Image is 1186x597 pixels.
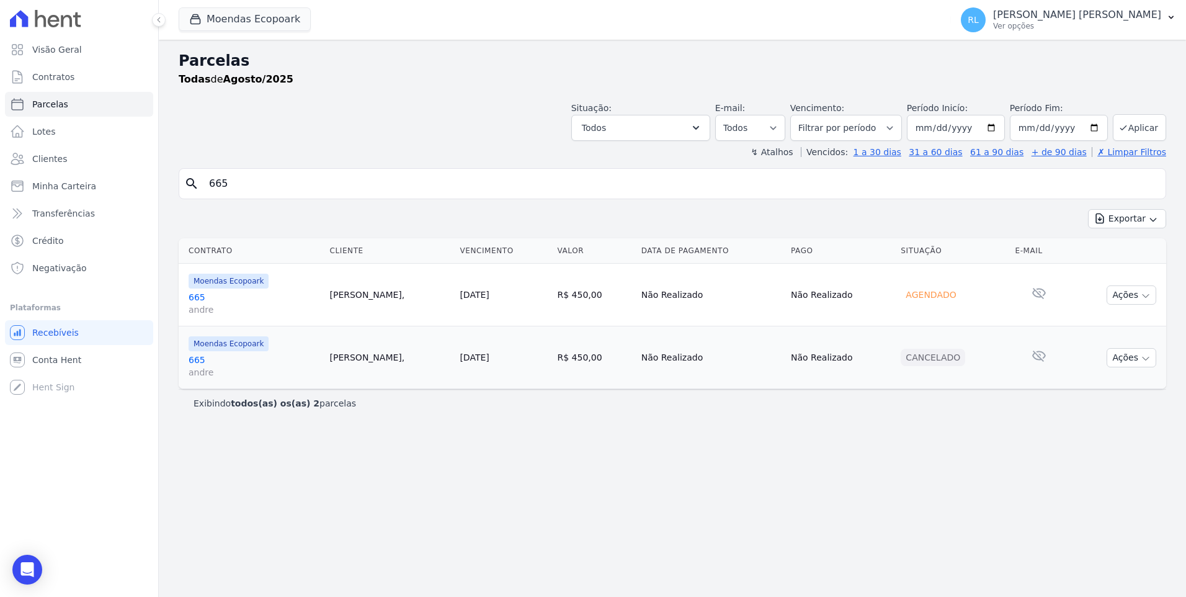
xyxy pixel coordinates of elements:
button: Ações [1107,285,1156,305]
a: + de 90 dias [1032,147,1087,157]
span: andre [189,366,320,379]
span: Conta Hent [32,354,81,366]
input: Buscar por nome do lote ou do cliente [202,171,1161,196]
label: Período Inicío: [907,103,968,113]
label: Vencimento: [790,103,844,113]
td: Não Realizado [636,326,786,389]
span: Moendas Ecopoark [189,274,269,289]
td: R$ 450,00 [553,264,636,326]
p: [PERSON_NAME] [PERSON_NAME] [993,9,1161,21]
label: E-mail: [715,103,746,113]
th: Situação [896,238,1010,264]
a: Parcelas [5,92,153,117]
th: Contrato [179,238,325,264]
i: search [184,176,199,191]
p: de [179,72,293,87]
th: Cliente [325,238,455,264]
button: Aplicar [1113,114,1166,141]
span: Parcelas [32,98,68,110]
td: Não Realizado [786,326,896,389]
label: Situação: [571,103,612,113]
p: Exibindo parcelas [194,397,356,410]
a: Recebíveis [5,320,153,345]
p: Ver opções [993,21,1161,31]
span: andre [189,303,320,316]
a: 1 a 30 dias [854,147,901,157]
label: ↯ Atalhos [751,147,793,157]
button: RL [PERSON_NAME] [PERSON_NAME] Ver opções [951,2,1186,37]
a: 61 a 90 dias [970,147,1023,157]
th: Vencimento [455,238,552,264]
a: [DATE] [460,290,489,300]
td: Não Realizado [786,264,896,326]
span: Recebíveis [32,326,79,339]
a: 665andre [189,291,320,316]
span: Negativação [32,262,87,274]
a: Negativação [5,256,153,281]
a: Contratos [5,65,153,89]
a: Crédito [5,228,153,253]
div: Cancelado [901,349,965,366]
span: RL [968,16,979,24]
span: Todos [582,120,606,135]
span: Clientes [32,153,67,165]
td: R$ 450,00 [553,326,636,389]
div: Plataformas [10,300,148,315]
span: Moendas Ecopoark [189,336,269,351]
td: [PERSON_NAME], [325,326,455,389]
td: Não Realizado [636,264,786,326]
a: Transferências [5,201,153,226]
a: Clientes [5,146,153,171]
a: 665andre [189,354,320,379]
strong: Agosto/2025 [223,73,293,85]
a: ✗ Limpar Filtros [1092,147,1166,157]
button: Todos [571,115,710,141]
div: Agendado [901,286,961,303]
a: [DATE] [460,352,489,362]
span: Visão Geral [32,43,82,56]
div: Open Intercom Messenger [12,555,42,585]
th: Data de Pagamento [636,238,786,264]
b: todos(as) os(as) 2 [231,398,319,408]
label: Período Fim: [1010,102,1108,115]
h2: Parcelas [179,50,1166,72]
button: Exportar [1088,209,1166,228]
span: Transferências [32,207,95,220]
span: Lotes [32,125,56,138]
th: Pago [786,238,896,264]
th: E-mail [1010,238,1068,264]
span: Contratos [32,71,74,83]
td: [PERSON_NAME], [325,264,455,326]
a: Minha Carteira [5,174,153,199]
span: Crédito [32,235,64,247]
strong: Todas [179,73,211,85]
span: Minha Carteira [32,180,96,192]
label: Vencidos: [801,147,848,157]
a: Conta Hent [5,348,153,372]
button: Moendas Ecopoark [179,7,311,31]
button: Ações [1107,348,1156,367]
a: Lotes [5,119,153,144]
th: Valor [553,238,636,264]
a: 31 a 60 dias [909,147,962,157]
a: Visão Geral [5,37,153,62]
